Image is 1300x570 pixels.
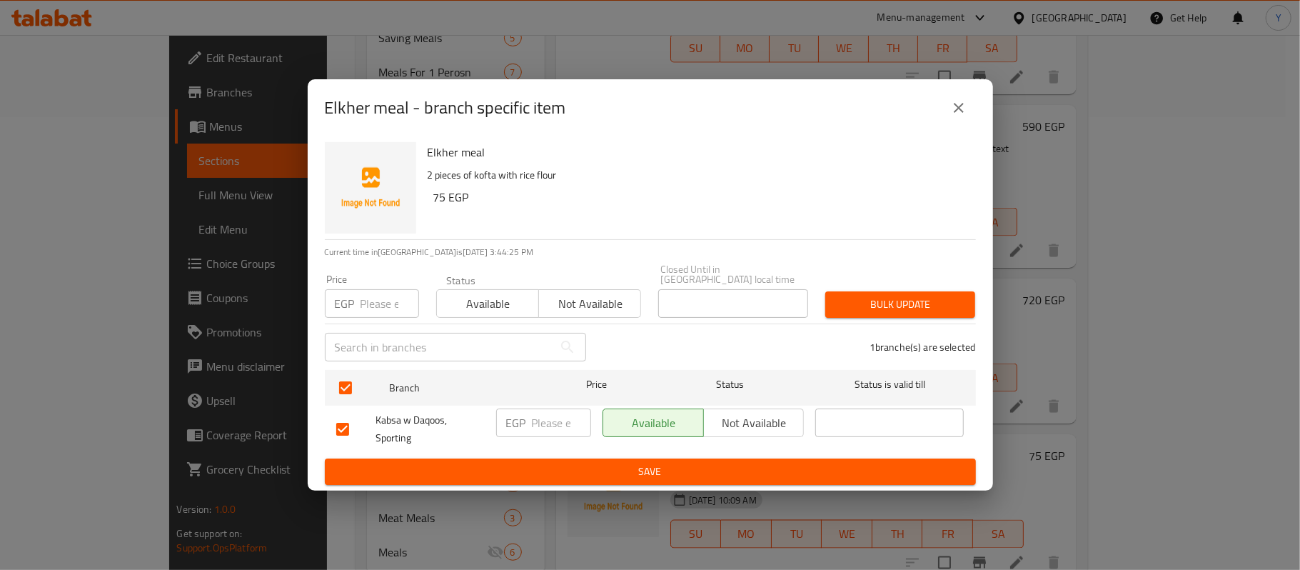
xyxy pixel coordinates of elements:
button: Bulk update [825,291,975,318]
input: Please enter price [361,289,419,318]
span: Save [336,463,964,481]
h6: 75 EGP [433,187,964,207]
span: Status [655,376,804,394]
p: 1 branche(s) are selected [870,340,976,354]
span: Status is valid till [815,376,964,394]
h6: Elkher meal [428,142,964,162]
button: Not available [538,289,641,318]
p: EGP [335,295,355,312]
h2: Elkher meal - branch specific item [325,96,566,119]
span: Not available [545,294,635,314]
p: Current time in [GEOGRAPHIC_DATA] is [DATE] 3:44:25 PM [325,246,976,259]
input: Please enter price [532,409,591,437]
img: Elkher meal [325,142,416,234]
button: Available [603,409,704,437]
p: 2 pieces of kofta with rice flour [428,166,964,184]
span: Available [443,294,533,314]
button: Not available [703,409,805,437]
span: Kabsa w Daqoos, Sporting [376,411,485,447]
span: Not available [710,413,799,434]
button: Save [325,459,976,485]
input: Search in branches [325,333,553,361]
span: Available [609,413,698,434]
p: EGP [506,414,526,431]
span: Branch [389,379,538,397]
span: Bulk update [837,296,964,314]
button: close [942,91,976,125]
button: Available [436,289,539,318]
span: Price [549,376,644,394]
